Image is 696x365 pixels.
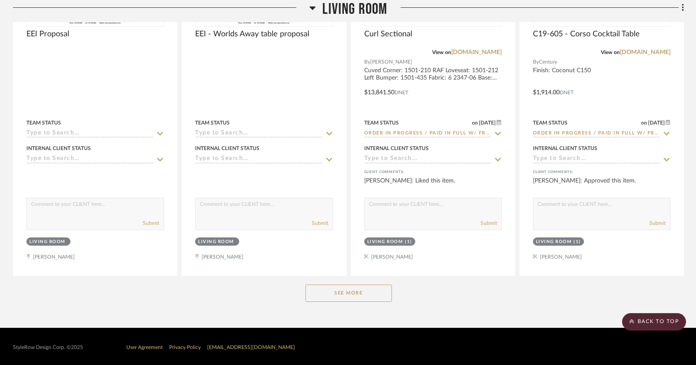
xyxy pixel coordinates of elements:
span: Curl Sectional [364,29,412,39]
div: Internal Client Status [26,144,91,152]
button: Submit [481,219,497,227]
div: Living Room [29,239,65,245]
a: Privacy Policy [169,345,201,350]
span: [PERSON_NAME] [370,58,412,66]
span: [DATE] [478,120,497,126]
div: Internal Client Status [364,144,429,152]
input: Type to Search… [26,155,154,163]
span: By [364,58,370,66]
span: View on [432,50,451,55]
div: StyleRow Design Corp. ©2025 [13,344,83,351]
a: [EMAIL_ADDRESS][DOMAIN_NAME] [207,345,295,350]
div: Living Room [536,239,572,245]
input: Type to Search… [533,155,660,163]
button: Submit [312,219,328,227]
div: Team Status [26,119,61,127]
span: EEI Proposal [26,29,69,39]
span: C19-605 - Corso Cocktail Table [533,29,640,39]
span: EEI - Worlds Away table proposal [195,29,309,39]
div: Internal Client Status [533,144,597,152]
span: on [472,120,478,125]
button: See More [305,285,392,302]
div: [PERSON_NAME]: Liked this item. [364,176,502,194]
input: Type to Search… [195,155,322,163]
span: on [641,120,647,125]
div: Team Status [533,119,568,127]
input: Type to Search… [364,155,491,163]
input: Type to Search… [26,130,154,138]
div: (1) [405,239,412,245]
input: Type to Search… [364,130,491,138]
span: Century [539,58,557,66]
a: User Agreement [126,345,163,350]
button: Submit [143,219,159,227]
a: [DOMAIN_NAME] [620,49,670,55]
scroll-to-top-button: BACK TO TOP [622,313,686,330]
div: (1) [574,239,581,245]
div: Team Status [364,119,399,127]
div: Living Room [367,239,403,245]
div: Internal Client Status [195,144,260,152]
span: [DATE] [647,120,666,126]
span: View on [601,50,620,55]
a: [DOMAIN_NAME] [451,49,502,55]
input: Type to Search… [533,130,660,138]
div: Team Status [195,119,230,127]
input: Type to Search… [195,130,322,138]
button: Submit [649,219,666,227]
span: By [533,58,539,66]
div: [PERSON_NAME]: Approved this item. [533,176,670,194]
div: Living Room [198,239,234,245]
